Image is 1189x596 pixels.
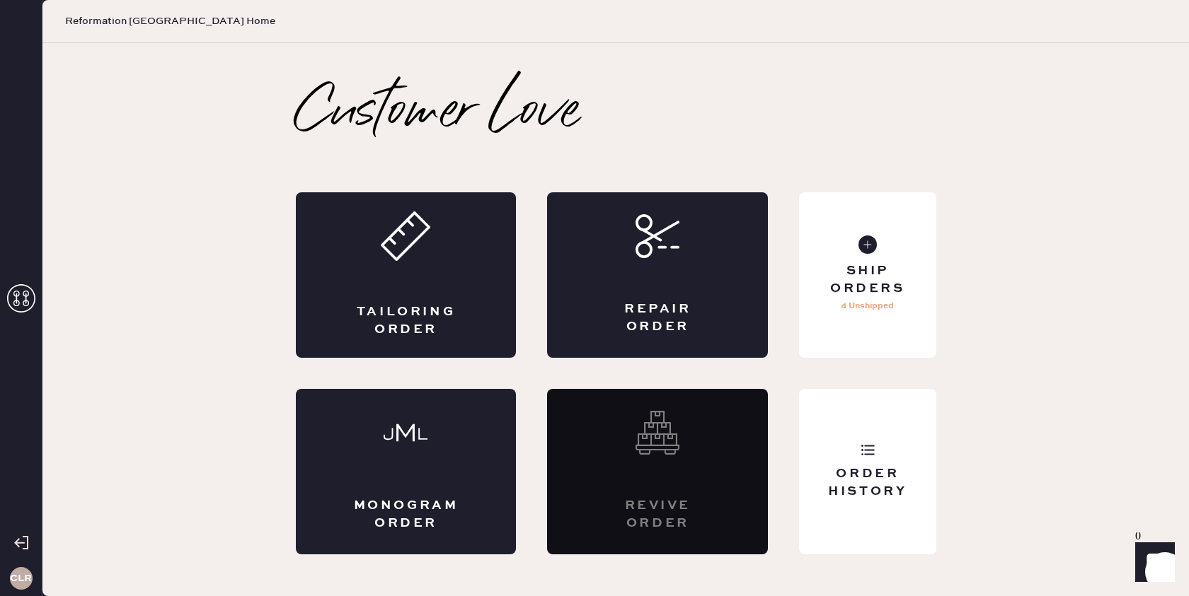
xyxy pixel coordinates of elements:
[547,389,768,554] div: Interested? Contact us at care@hemster.co
[352,303,460,339] div: Tailoring Order
[604,497,711,532] div: Revive order
[1122,532,1183,593] iframe: Front Chat
[841,298,894,315] p: 4 Unshipped
[810,465,924,501] div: Order History
[352,497,460,532] div: Monogram Order
[10,573,32,583] h3: CLR
[604,300,711,336] div: Repair Order
[810,262,924,298] div: Ship Orders
[65,14,275,28] span: Reformation [GEOGRAPHIC_DATA] Home
[296,85,580,141] h2: Customer Love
